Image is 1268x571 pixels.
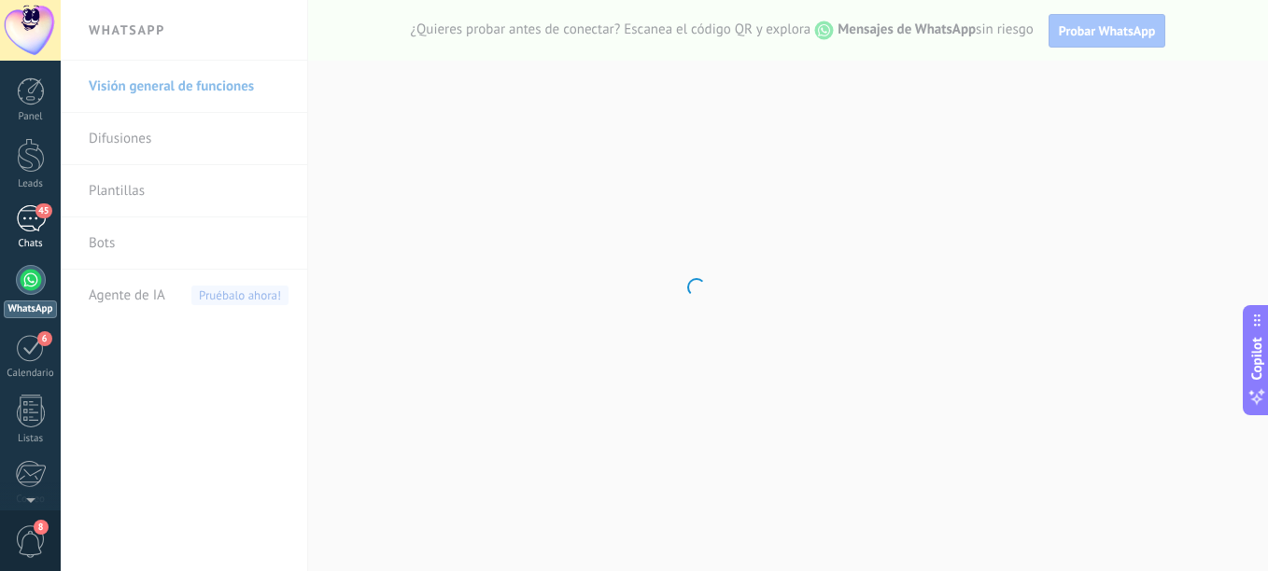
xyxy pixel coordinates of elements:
div: Panel [4,111,58,123]
span: 45 [35,203,51,218]
div: Calendario [4,368,58,380]
span: Copilot [1247,337,1266,380]
div: Leads [4,178,58,190]
span: 8 [34,520,49,535]
div: WhatsApp [4,300,57,318]
div: Chats [4,238,58,250]
div: Listas [4,433,58,445]
span: 6 [37,331,52,346]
